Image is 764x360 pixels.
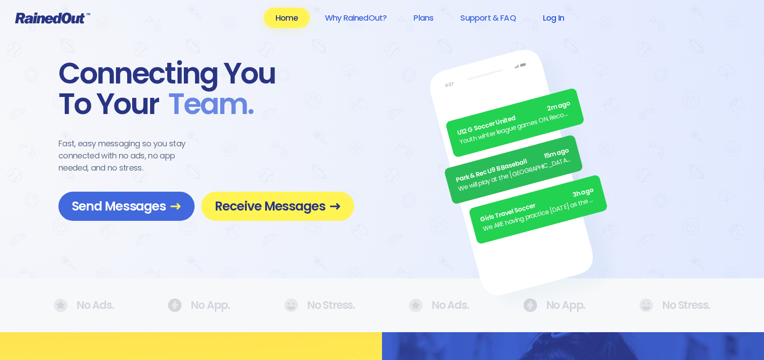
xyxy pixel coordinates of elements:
span: Team . [159,89,253,119]
a: Receive Messages [201,192,354,221]
img: No Ads. [409,299,422,312]
div: We will play at the [GEOGRAPHIC_DATA]. Wear white, be at the field by 5pm. [457,154,573,194]
a: Support & FAQ [449,8,527,28]
div: U12 G Soccer United [456,99,572,138]
div: No Stress. [284,299,355,312]
span: Receive Messages [215,198,341,214]
img: No Ads. [639,299,653,312]
div: Fast, easy messaging so you stay connected with no ads, no app needed, and no stress. [58,137,202,174]
span: Send Messages [72,198,181,214]
img: No Ads. [54,299,67,312]
div: No Ads. [409,299,469,312]
span: 15m ago [543,145,570,161]
span: 2m ago [546,99,572,114]
div: No Stress. [639,299,710,312]
a: Log In [531,8,576,28]
div: No App. [168,299,230,312]
a: Send Messages [58,192,195,221]
div: Youth winter league games ON. Recommend running shoes/sneakers for players as option for footwear. [458,108,574,147]
img: No Ads. [284,299,298,312]
div: Park & Rec U9 B Baseball [455,145,570,185]
div: No Ads. [54,299,114,312]
a: Plans [402,8,445,28]
img: No Ads. [523,299,537,312]
div: Connecting You To Your [58,58,354,119]
a: Home [264,8,310,28]
img: No Ads. [168,299,182,312]
span: 3h ago [572,185,595,200]
div: We ARE having practice [DATE] as the sun is finally out. [482,194,597,234]
div: No App. [523,299,586,312]
div: Girls Travel Soccer [480,185,595,225]
a: Why RainedOut? [313,8,399,28]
